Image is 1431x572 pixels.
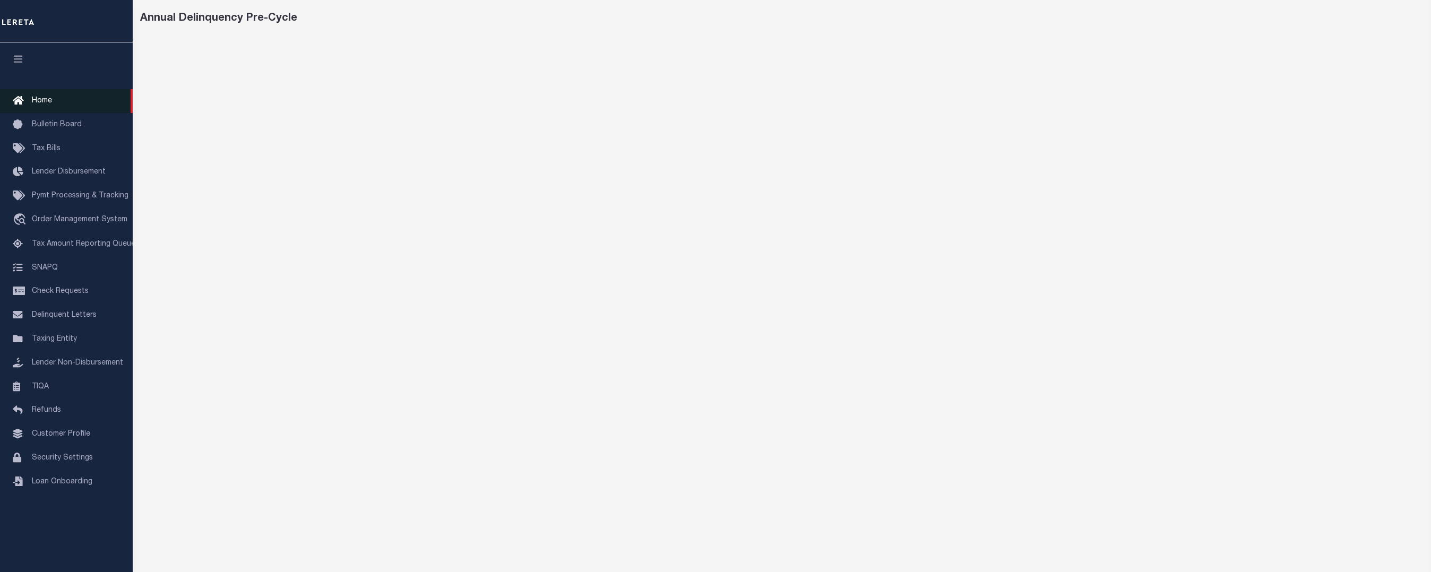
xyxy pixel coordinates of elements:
span: Lender Non-Disbursement [32,359,123,367]
span: Order Management System [32,216,127,223]
span: Tax Amount Reporting Queue [32,240,135,248]
span: Customer Profile [32,430,90,438]
span: Tax Bills [32,145,61,152]
span: Loan Onboarding [32,478,92,486]
i: travel_explore [13,213,30,227]
span: Check Requests [32,288,89,295]
span: TIQA [32,383,49,390]
span: SNAPQ [32,264,58,271]
span: Taxing Entity [32,335,77,343]
span: Delinquent Letters [32,311,97,319]
span: Security Settings [32,454,93,462]
span: Bulletin Board [32,121,82,128]
span: Pymt Processing & Tracking [32,192,128,200]
span: Lender Disbursement [32,168,106,176]
span: Refunds [32,406,61,414]
span: Home [32,97,52,105]
div: Annual Delinquency Pre-Cycle [140,11,1424,27]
